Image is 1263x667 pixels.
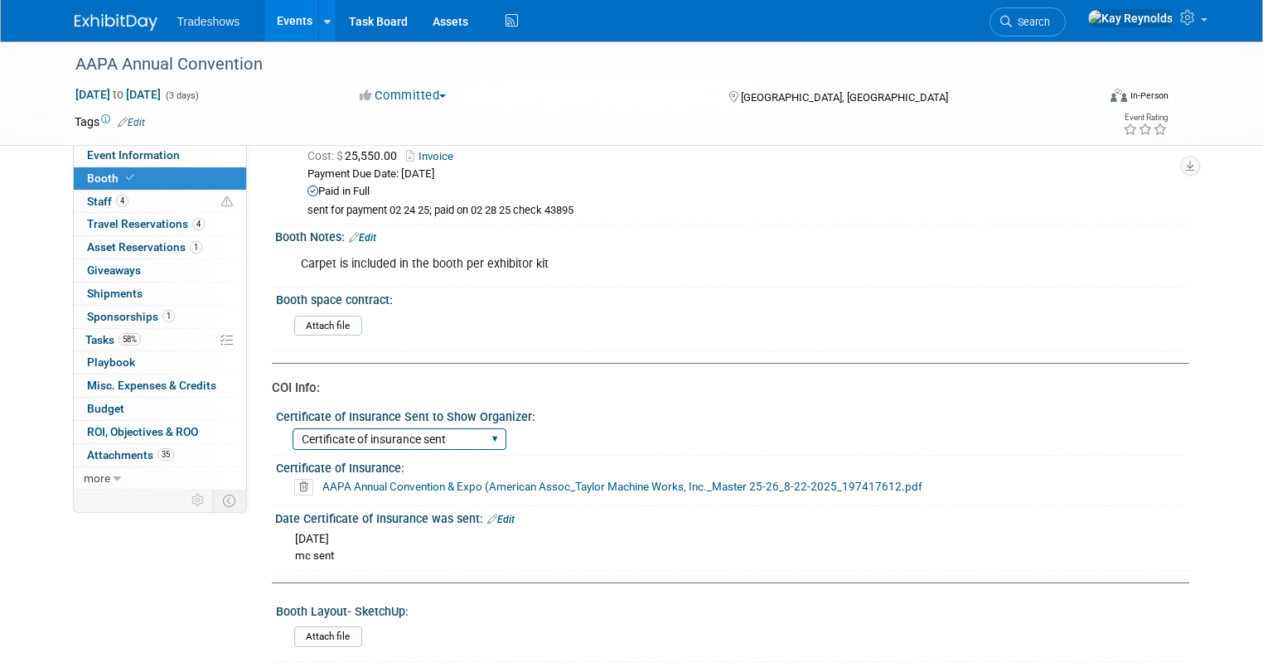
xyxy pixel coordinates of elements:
div: Carpet is included in the booth per exhibitor kit [289,248,1012,281]
span: Misc. Expenses & Credits [87,379,216,392]
div: Booth Notes: [275,225,1189,246]
a: ROI, Objectives & ROO [74,421,246,443]
div: sent for payment 02 24 25; paid on 02 28 25 check 43895 [307,204,1177,218]
div: Certificate of Insurance Sent to Show Organizer: [276,404,1182,425]
a: Sponsorships1 [74,306,246,328]
img: Format-Inperson.png [1111,89,1127,102]
a: AAPA Annual Convention & Expo (American Assoc_Taylor Machine Works, Inc._Master 25-26_8-22-2025_1... [322,480,922,493]
i: Booth reservation complete [126,173,134,182]
div: AAPA Annual Convention [70,50,1076,80]
span: Sponsorships [87,310,175,323]
span: more [84,471,110,485]
span: to [110,88,126,101]
span: Cost: $ [307,149,345,162]
a: Budget [74,398,246,420]
div: Event Rating [1123,114,1168,122]
td: Personalize Event Tab Strip [184,490,213,511]
span: Staff [87,195,128,208]
span: [DATE] [295,532,329,545]
span: Asset Reservations [87,240,202,254]
span: Tasks [85,333,141,346]
span: Attachments [87,448,174,462]
img: ExhibitDay [75,14,157,31]
a: Delete attachment? [294,481,320,493]
span: Event Information [87,148,180,162]
a: Booth [74,167,246,190]
span: Potential Scheduling Conflict -- at least one attendee is tagged in another overlapping event. [221,195,233,210]
span: Playbook [87,355,135,369]
a: Travel Reservations4 [74,213,246,235]
div: In-Person [1130,89,1169,102]
div: Reserved [288,124,1177,218]
span: 4 [192,218,205,230]
div: Booth space contract: [276,288,1182,308]
td: Tags [75,114,145,130]
a: Edit [349,232,376,244]
a: Event Information [74,144,246,167]
div: mc sent [295,549,1177,564]
div: Date Certificate of Insurance was sent: [275,506,1189,528]
div: Payment Due Date: [DATE] [307,167,1177,182]
span: Search [1012,16,1050,28]
span: 58% [119,333,141,346]
a: Invoice [406,150,462,162]
div: Event Format [1007,86,1169,111]
td: Toggle Event Tabs [212,490,246,511]
span: Booth [87,172,138,185]
div: Paid in Full [307,184,1177,200]
span: 35 [157,448,174,461]
a: Edit [487,514,515,525]
a: Edit [118,117,145,128]
div: Certificate of Insurance: [276,456,1182,476]
span: Travel Reservations [87,217,205,230]
img: Kay Reynolds [1087,9,1173,27]
span: [GEOGRAPHIC_DATA], [GEOGRAPHIC_DATA] [741,91,948,104]
span: 1 [162,310,175,322]
a: Giveaways [74,259,246,282]
span: Budget [87,402,124,415]
span: 1 [190,241,202,254]
span: ROI, Objectives & ROO [87,425,198,438]
a: Tasks58% [74,329,246,351]
a: Search [990,7,1066,36]
span: Tradeshows [177,15,240,28]
span: 4 [116,195,128,207]
a: Misc. Expenses & Credits [74,375,246,397]
a: Asset Reservations1 [74,236,246,259]
span: Giveaways [87,263,141,277]
span: Shipments [87,287,143,300]
div: COI Info: [272,379,1177,397]
div: Booth Layout- SketchUp: [276,599,1182,620]
span: 25,550.00 [307,149,404,162]
a: Shipments [74,283,246,305]
span: (3 days) [164,90,199,101]
a: Staff4 [74,191,246,213]
a: Playbook [74,351,246,374]
span: [DATE] [DATE] [75,87,162,102]
a: more [74,467,246,490]
a: Attachments35 [74,444,246,466]
button: Committed [354,87,452,104]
